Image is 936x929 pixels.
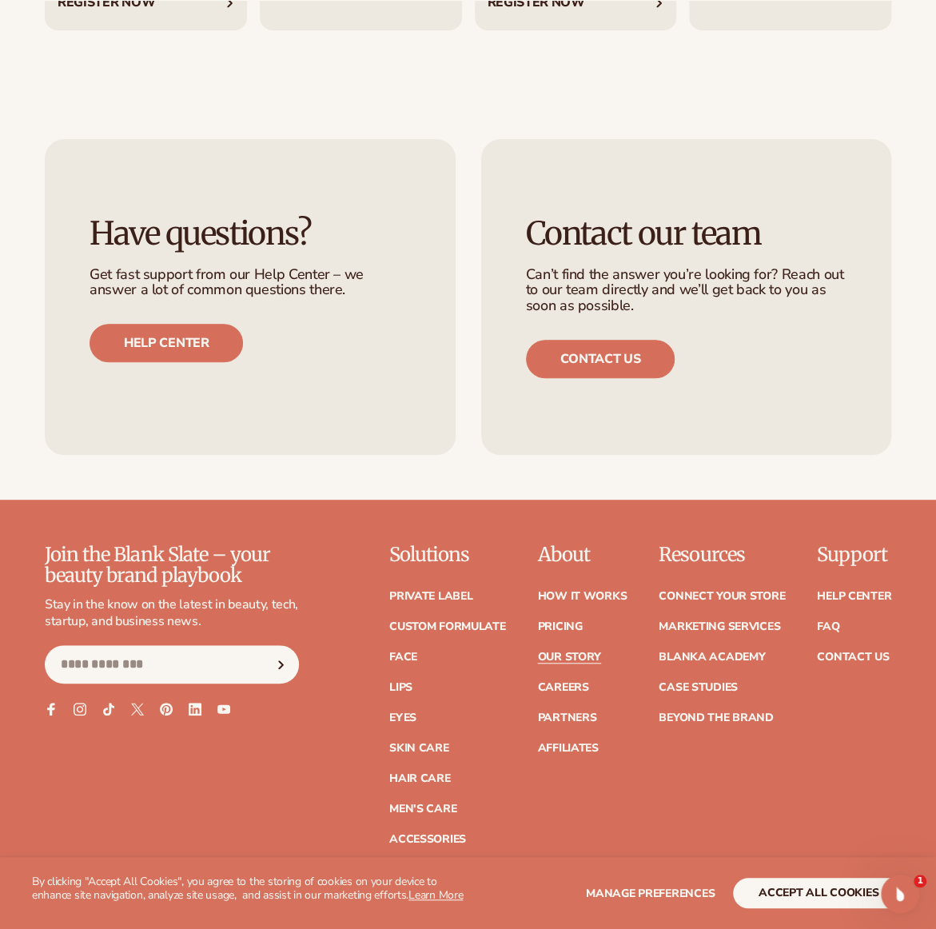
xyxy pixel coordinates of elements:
[537,652,600,663] a: Our Story
[45,596,299,630] p: Stay in the know on the latest in beauty, tech, startup, and business news.
[389,803,456,815] a: Men's Care
[32,875,468,903] p: By clicking "Accept All Cookies", you agree to the storing of cookies on your device to enhance s...
[389,682,412,693] a: Lips
[659,544,785,565] p: Resources
[817,544,891,565] p: Support
[389,621,506,632] a: Custom formulate
[817,621,839,632] a: FAQ
[389,652,417,663] a: Face
[659,682,738,693] a: Case Studies
[817,591,891,602] a: Help Center
[389,743,448,754] a: Skin Care
[389,834,466,845] a: Accessories
[881,875,919,913] iframe: Intercom live chat
[408,887,463,903] a: Learn More
[90,324,243,362] a: Help center
[586,878,715,908] button: Manage preferences
[733,878,904,908] button: accept all cookies
[659,652,765,663] a: Blanka Academy
[389,544,506,565] p: Solutions
[90,267,411,299] p: Get fast support from our Help Center – we answer a lot of common questions there.
[526,267,847,314] p: Can’t find the answer you’re looking for? Reach out to our team directly and we’ll get back to yo...
[659,621,780,632] a: Marketing services
[537,743,598,754] a: Affiliates
[537,712,596,724] a: Partners
[914,875,926,887] span: 1
[389,591,472,602] a: Private label
[526,216,847,251] h3: Contact our team
[537,621,582,632] a: Pricing
[817,652,889,663] a: Contact Us
[389,712,416,724] a: Eyes
[537,591,627,602] a: How It Works
[586,886,715,901] span: Manage preferences
[526,340,675,378] a: Contact us
[389,773,450,784] a: Hair Care
[537,544,627,565] p: About
[659,712,774,724] a: Beyond the brand
[263,645,298,684] button: Subscribe
[90,216,411,251] h3: Have questions?
[659,591,785,602] a: Connect your store
[45,544,299,587] p: Join the Blank Slate – your beauty brand playbook
[537,682,588,693] a: Careers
